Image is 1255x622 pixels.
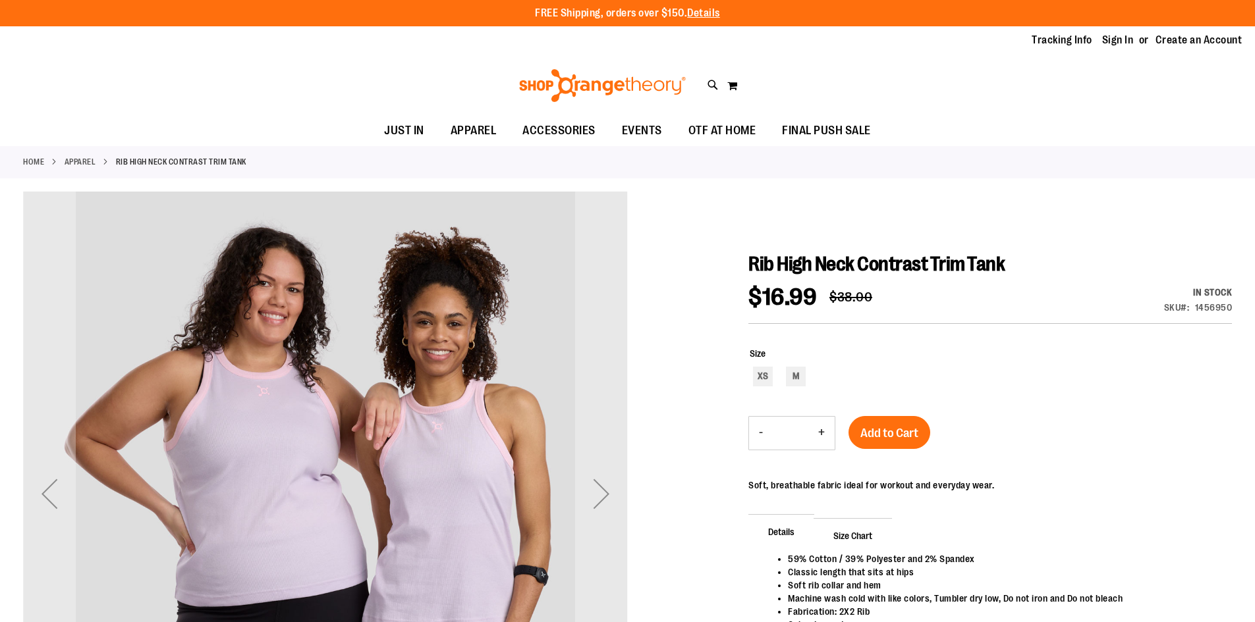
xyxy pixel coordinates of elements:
a: Details [687,7,720,19]
span: ACCESSORIES [522,116,596,145]
div: In stock [1164,286,1233,299]
li: Soft rib collar and hem [788,579,1219,592]
li: 59% Cotton / 39% Polyester and 2% Spandex [788,552,1219,565]
a: APPAREL [437,116,510,145]
span: APPAREL [451,116,497,145]
span: Add to Cart [860,426,918,440]
div: 1456950 [1195,301,1233,314]
button: Add to Cart [849,416,930,449]
a: OTF AT HOME [675,116,769,146]
span: Size [750,348,766,359]
strong: SKU [1164,302,1190,313]
a: Home [23,156,44,168]
a: APPAREL [65,156,96,168]
a: Create an Account [1156,33,1242,47]
a: EVENTS [609,116,675,146]
input: Product quantity [773,417,808,449]
a: JUST IN [371,116,437,146]
a: Sign In [1102,33,1134,47]
span: EVENTS [622,116,662,145]
img: Shop Orangetheory [517,69,688,102]
span: JUST IN [384,116,424,145]
div: XS [753,367,773,386]
span: Rib High Neck Contrast Trim Tank [748,253,1005,275]
span: FINAL PUSH SALE [782,116,871,145]
p: FREE Shipping, orders over $150. [535,6,720,21]
span: $38.00 [829,290,872,305]
span: OTF AT HOME [688,116,756,145]
a: ACCESSORIES [509,116,609,146]
strong: Rib High Neck Contrast Trim Tank [116,156,246,168]
button: Decrease product quantity [749,417,773,450]
span: $16.99 [748,284,816,311]
span: Size Chart [814,518,892,552]
li: Machine wash cold with like colors, Tumbler dry low, Do not iron and Do not bleach [788,592,1219,605]
li: Fabrication: 2X2 Rib [788,605,1219,618]
a: FINAL PUSH SALE [769,116,884,146]
button: Increase product quantity [808,417,835,450]
div: Soft, breathable fabric ideal for workout and everyday wear. [748,479,994,492]
span: Details [748,514,814,548]
a: Tracking Info [1032,33,1092,47]
li: Classic length that sits at hips [788,565,1219,579]
div: Availability [1164,286,1233,299]
div: M [786,367,806,386]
